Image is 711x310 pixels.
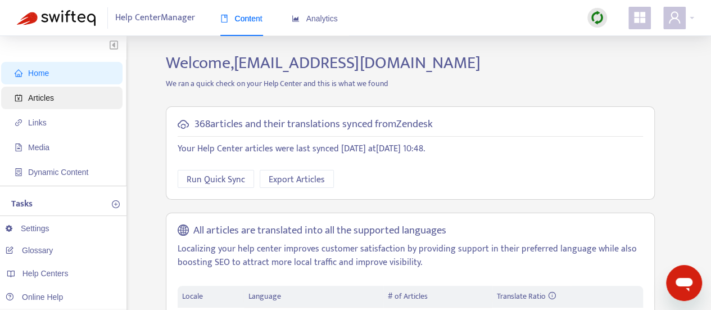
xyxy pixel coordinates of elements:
[6,293,63,302] a: Online Help
[178,286,244,308] th: Locale
[220,15,228,23] span: book
[28,168,88,177] span: Dynamic Content
[187,173,245,187] span: Run Quick Sync
[15,119,22,127] span: link
[112,200,120,208] span: plus-circle
[666,265,702,301] iframe: Button to launch messaging window
[6,246,53,255] a: Glossary
[28,93,54,102] span: Articles
[115,7,195,29] span: Help Center Manager
[157,78,663,89] p: We ran a quick check on your Help Center and this is what we found
[194,118,433,131] h5: 368 articles and their translations synced from Zendesk
[15,143,22,151] span: file-image
[292,14,338,23] span: Analytics
[590,11,604,25] img: sync.dc5367851b00ba804db3.png
[15,69,22,77] span: home
[15,168,22,176] span: container
[166,49,481,77] span: Welcome, [EMAIL_ADDRESS][DOMAIN_NAME]
[28,143,49,152] span: Media
[28,118,47,127] span: Links
[178,170,254,188] button: Run Quick Sync
[292,15,300,23] span: area-chart
[178,224,189,237] span: global
[15,94,22,102] span: account-book
[28,69,49,78] span: Home
[6,224,49,233] a: Settings
[383,286,492,308] th: # of Articles
[22,269,69,278] span: Help Centers
[668,11,681,24] span: user
[497,290,638,303] div: Translate Ratio
[244,286,383,308] th: Language
[633,11,646,24] span: appstore
[17,10,96,26] img: Swifteq
[220,14,262,23] span: Content
[178,242,643,269] p: Localizing your help center improves customer satisfaction by providing support in their preferre...
[178,119,189,130] span: cloud-sync
[178,142,643,156] p: Your Help Center articles were last synced [DATE] at [DATE] 10:48 .
[11,197,33,211] p: Tasks
[193,224,446,237] h5: All articles are translated into all the supported languages
[269,173,325,187] span: Export Articles
[260,170,334,188] button: Export Articles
